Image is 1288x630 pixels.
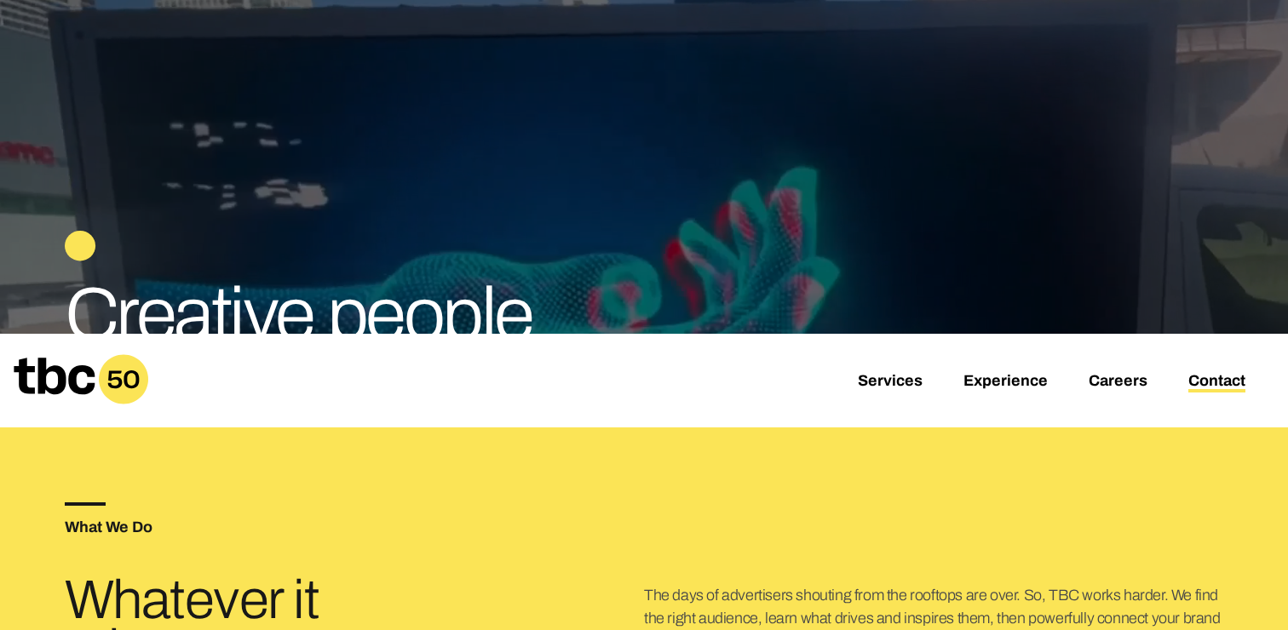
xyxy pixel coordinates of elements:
[65,519,644,535] h5: What We Do
[65,274,532,355] span: Creative people
[14,392,148,410] a: Home
[1089,372,1147,392] a: Careers
[858,372,923,392] a: Services
[963,372,1048,392] a: Experience
[1188,372,1245,392] a: Contact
